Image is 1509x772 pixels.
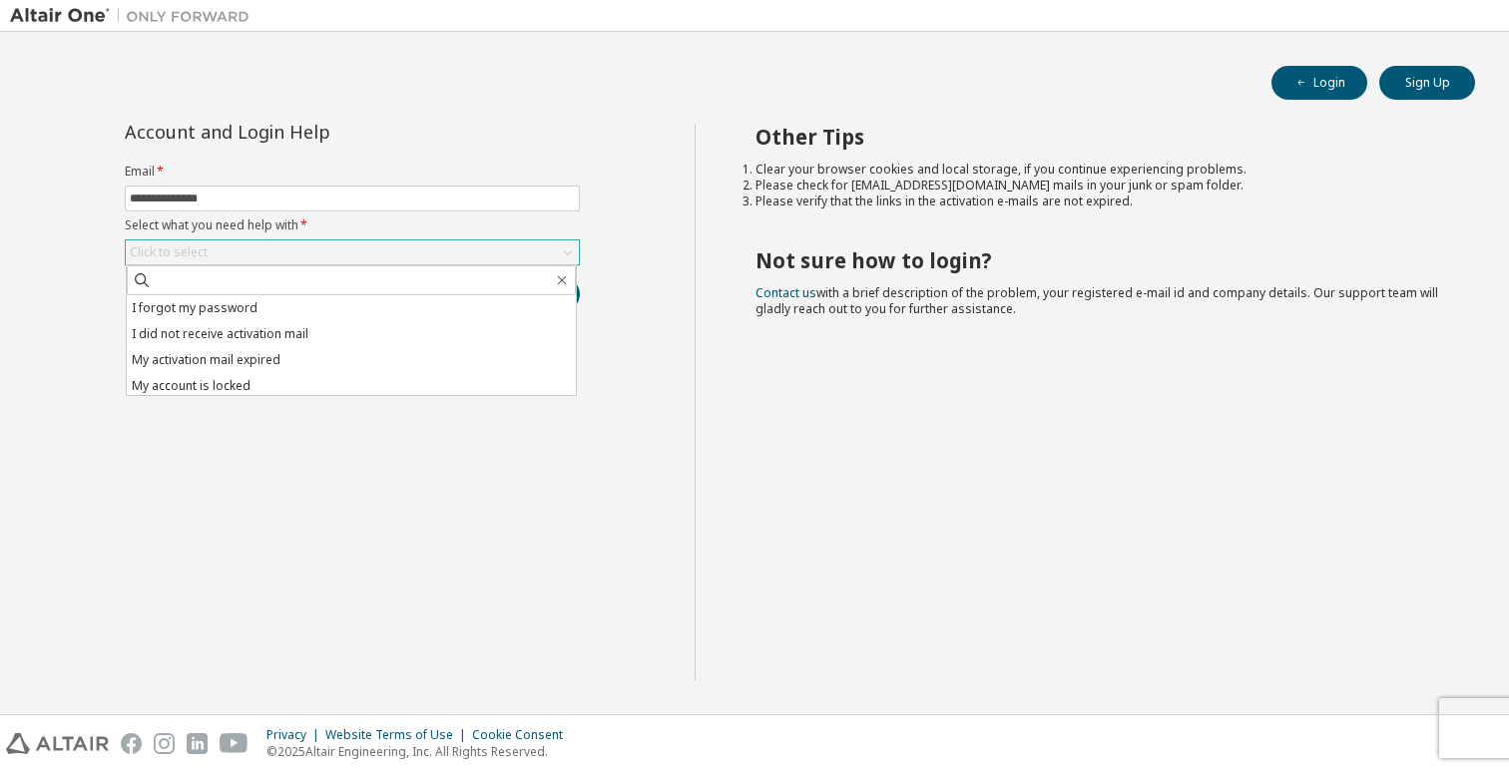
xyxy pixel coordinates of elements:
[755,178,1440,193] li: Please check for [EMAIL_ADDRESS][DOMAIN_NAME] mails in your junk or spam folder.
[266,727,325,743] div: Privacy
[325,727,472,743] div: Website Terms of Use
[755,124,1440,150] h2: Other Tips
[1271,66,1367,100] button: Login
[187,733,208,754] img: linkedin.svg
[1379,66,1475,100] button: Sign Up
[126,240,579,264] div: Click to select
[755,284,1438,317] span: with a brief description of the problem, your registered e-mail id and company details. Our suppo...
[130,244,208,260] div: Click to select
[755,247,1440,273] h2: Not sure how to login?
[10,6,259,26] img: Altair One
[125,124,489,140] div: Account and Login Help
[127,295,576,321] li: I forgot my password
[220,733,249,754] img: youtube.svg
[755,193,1440,209] li: Please verify that the links in the activation e-mails are not expired.
[154,733,175,754] img: instagram.svg
[755,162,1440,178] li: Clear your browser cookies and local storage, if you continue experiencing problems.
[125,164,580,180] label: Email
[125,217,580,233] label: Select what you need help with
[6,733,109,754] img: altair_logo.svg
[266,743,575,760] p: © 2025 Altair Engineering, Inc. All Rights Reserved.
[121,733,142,754] img: facebook.svg
[472,727,575,743] div: Cookie Consent
[755,284,816,301] a: Contact us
